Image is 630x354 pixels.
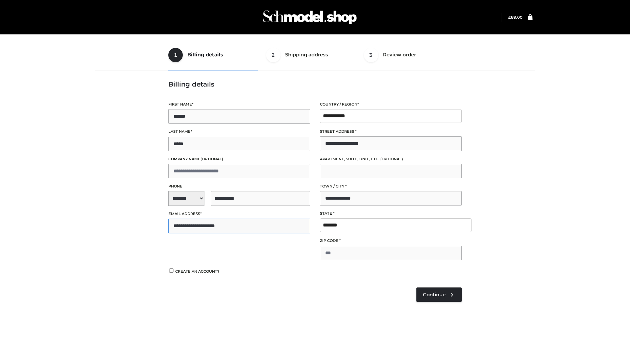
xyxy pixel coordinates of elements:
label: Street address [320,128,462,135]
label: Email address [168,211,310,217]
label: State [320,210,462,217]
label: Town / City [320,183,462,189]
img: Schmodel Admin 964 [261,4,359,30]
a: Continue [416,287,462,302]
a: £89.00 [508,15,522,20]
span: £ [508,15,511,20]
span: Create an account? [175,269,220,274]
h3: Billing details [168,80,462,88]
label: Country / Region [320,101,462,108]
label: Company name [168,156,310,162]
input: Create an account? [168,268,174,273]
span: (optional) [200,157,223,161]
label: ZIP Code [320,238,462,244]
label: Last name [168,128,310,135]
span: (optional) [380,157,403,161]
label: Phone [168,183,310,189]
bdi: 89.00 [508,15,522,20]
label: Apartment, suite, unit, etc. [320,156,462,162]
span: Continue [423,292,446,298]
label: First name [168,101,310,108]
